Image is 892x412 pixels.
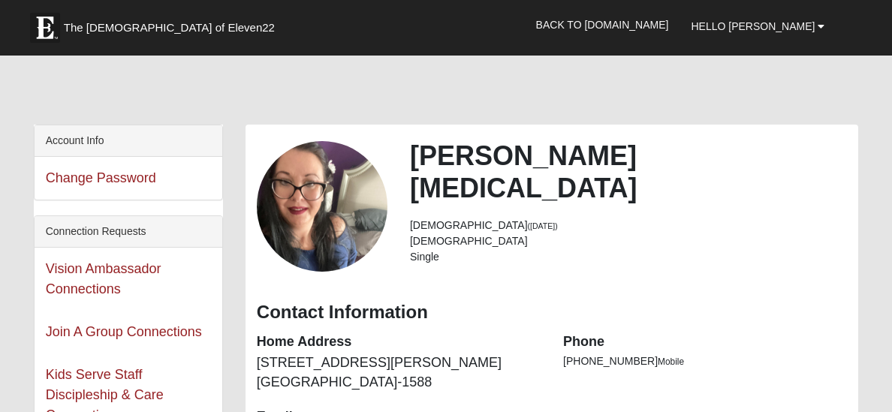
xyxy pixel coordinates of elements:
div: Account Info [35,125,222,157]
span: The [DEMOGRAPHIC_DATA] of Eleven22 [64,20,275,35]
a: Join A Group Connections [46,324,202,339]
span: Mobile [658,356,684,367]
a: Back to [DOMAIN_NAME] [525,6,680,44]
div: Connection Requests [35,216,222,248]
li: [PHONE_NUMBER] [563,353,847,369]
span: Hello [PERSON_NAME] [691,20,815,32]
dt: Phone [563,332,847,352]
a: View Fullsize Photo [257,141,387,272]
h2: [PERSON_NAME][MEDICAL_DATA] [410,140,847,204]
a: Hello [PERSON_NAME] [680,8,836,45]
li: Single [410,249,847,265]
dt: Home Address [257,332,541,352]
small: ([DATE]) [528,221,558,230]
dd: [STREET_ADDRESS][PERSON_NAME] [GEOGRAPHIC_DATA]-1588 [257,353,541,392]
a: Vision Ambassador Connections [46,261,161,296]
li: [DEMOGRAPHIC_DATA] [410,233,847,249]
a: Change Password [46,170,156,185]
li: [DEMOGRAPHIC_DATA] [410,218,847,233]
img: Eleven22 logo [30,13,60,43]
a: The [DEMOGRAPHIC_DATA] of Eleven22 [23,5,323,43]
h3: Contact Information [257,302,847,323]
